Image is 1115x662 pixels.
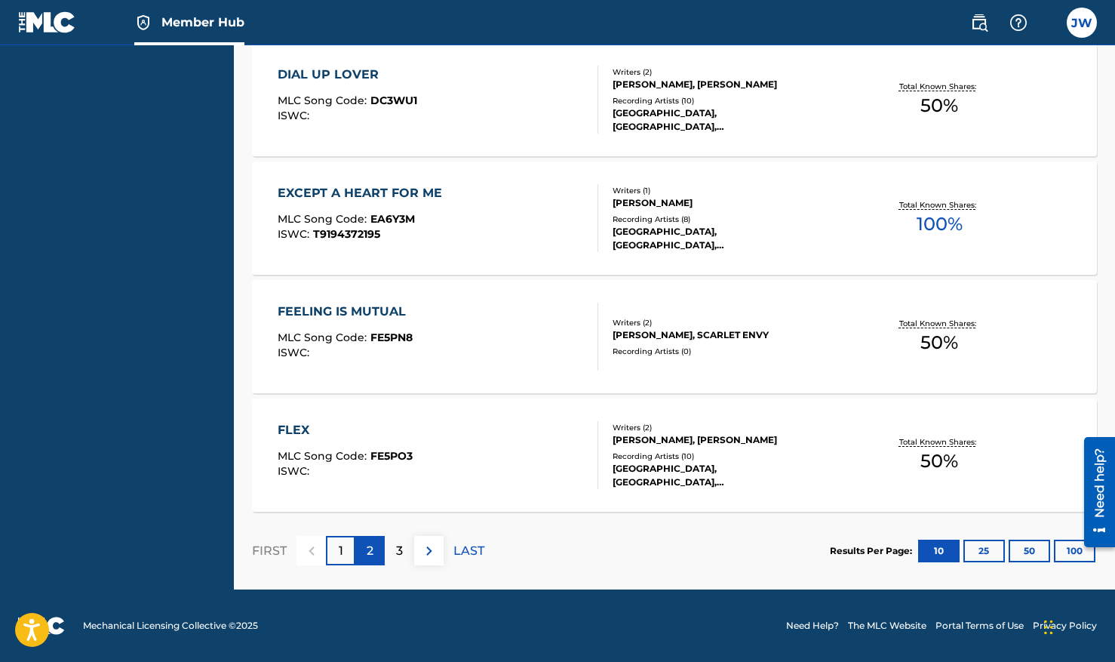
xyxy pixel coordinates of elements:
[1003,8,1034,38] div: Help
[613,317,799,328] div: Writers ( 2 )
[613,451,799,462] div: Recording Artists ( 10 )
[920,92,958,119] span: 50 %
[1044,605,1053,650] div: Drag
[370,212,415,226] span: EA6Y3M
[252,280,1097,393] a: FEELING IS MUTUALMLC Song Code:FE5PN8ISWC:Writers (2)[PERSON_NAME], SCARLET ENVYRecording Artists...
[252,43,1097,156] a: DIAL UP LOVERMLC Song Code:DC3WU1ISWC:Writers (2)[PERSON_NAME], [PERSON_NAME]Recording Artists (1...
[252,542,287,560] p: FIRST
[613,328,799,342] div: [PERSON_NAME], SCARLET ENVY
[1040,590,1115,662] iframe: Chat Widget
[1054,540,1095,562] button: 100
[367,542,373,560] p: 2
[278,66,417,84] div: DIAL UP LOVER
[278,94,370,107] span: MLC Song Code :
[970,14,988,32] img: search
[935,619,1024,633] a: Portal Terms of Use
[278,212,370,226] span: MLC Song Code :
[963,540,1005,562] button: 25
[278,449,370,463] span: MLC Song Code :
[613,214,799,225] div: Recording Artists ( 8 )
[918,540,960,562] button: 10
[613,185,799,196] div: Writers ( 1 )
[252,399,1097,512] a: FLEXMLC Song Code:FE5PO3ISWC:Writers (2)[PERSON_NAME], [PERSON_NAME]Recording Artists (10)[GEOGRA...
[1043,15,1058,30] div: Notifications
[786,619,839,633] a: Need Help?
[1067,8,1097,38] div: User Menu
[339,542,343,560] p: 1
[1033,619,1097,633] a: Privacy Policy
[830,544,916,558] p: Results Per Page:
[899,318,980,329] p: Total Known Shares:
[613,462,799,489] div: [GEOGRAPHIC_DATA], [GEOGRAPHIC_DATA], [GEOGRAPHIC_DATA], [GEOGRAPHIC_DATA], [GEOGRAPHIC_DATA]
[278,464,313,478] span: ISWC :
[613,196,799,210] div: [PERSON_NAME]
[278,346,313,359] span: ISWC :
[917,211,963,238] span: 100 %
[613,78,799,91] div: [PERSON_NAME], [PERSON_NAME]
[278,184,450,202] div: EXCEPT A HEART FOR ME
[18,11,76,33] img: MLC Logo
[370,331,413,344] span: FE5PN8
[161,14,244,31] span: Member Hub
[848,619,926,633] a: The MLC Website
[420,542,438,560] img: right
[613,346,799,357] div: Recording Artists ( 0 )
[18,617,65,635] img: logo
[964,8,994,38] a: Public Search
[899,81,980,92] p: Total Known Shares:
[396,542,403,560] p: 3
[899,199,980,211] p: Total Known Shares:
[1073,430,1115,554] iframe: Resource Center
[278,331,370,344] span: MLC Song Code :
[134,14,152,32] img: Top Rightsholder
[370,94,417,107] span: DC3WU1
[278,109,313,122] span: ISWC :
[1009,540,1050,562] button: 50
[613,66,799,78] div: Writers ( 2 )
[613,433,799,447] div: [PERSON_NAME], [PERSON_NAME]
[1009,14,1027,32] img: help
[252,162,1097,275] a: EXCEPT A HEART FOR MEMLC Song Code:EA6Y3MISWC:T9194372195Writers (1)[PERSON_NAME]Recording Artist...
[899,436,980,448] p: Total Known Shares:
[83,619,258,633] span: Mechanical Licensing Collective © 2025
[278,421,413,439] div: FLEX
[453,542,484,560] p: LAST
[920,448,958,475] span: 50 %
[278,227,313,241] span: ISWC :
[278,303,413,321] div: FEELING IS MUTUAL
[920,329,958,356] span: 50 %
[613,225,799,252] div: [GEOGRAPHIC_DATA], [GEOGRAPHIC_DATA], [GEOGRAPHIC_DATA], [GEOGRAPHIC_DATA], [GEOGRAPHIC_DATA]
[370,449,413,463] span: FE5PO3
[613,95,799,106] div: Recording Artists ( 10 )
[613,422,799,433] div: Writers ( 2 )
[313,227,380,241] span: T9194372195
[613,106,799,134] div: [GEOGRAPHIC_DATA], [GEOGRAPHIC_DATA], [GEOGRAPHIC_DATA], [GEOGRAPHIC_DATA], [GEOGRAPHIC_DATA]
